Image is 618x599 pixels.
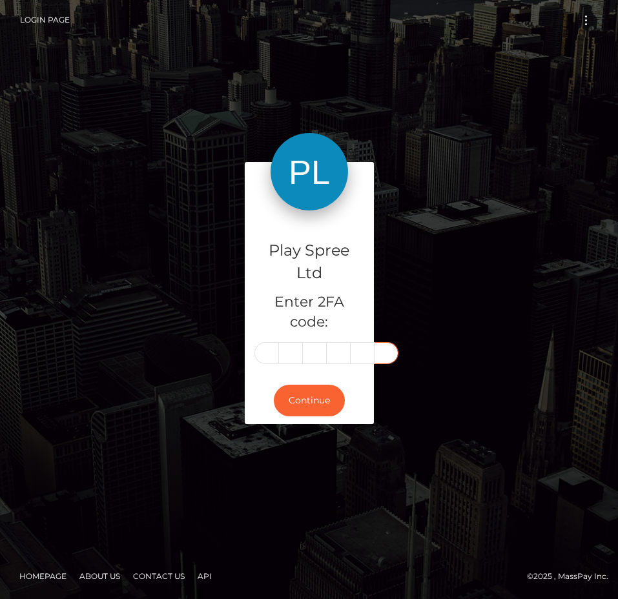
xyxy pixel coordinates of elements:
h4: Play Spree Ltd [254,239,364,285]
a: Homepage [14,566,72,586]
a: Contact Us [128,566,190,586]
a: About Us [74,566,125,586]
img: Play Spree Ltd [271,133,348,210]
a: API [192,566,217,586]
button: Toggle navigation [574,12,598,29]
a: Login Page [20,6,70,34]
div: © 2025 , MassPay Inc. [10,569,608,584]
h5: Enter 2FA code: [254,292,364,332]
button: Continue [274,385,345,416]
